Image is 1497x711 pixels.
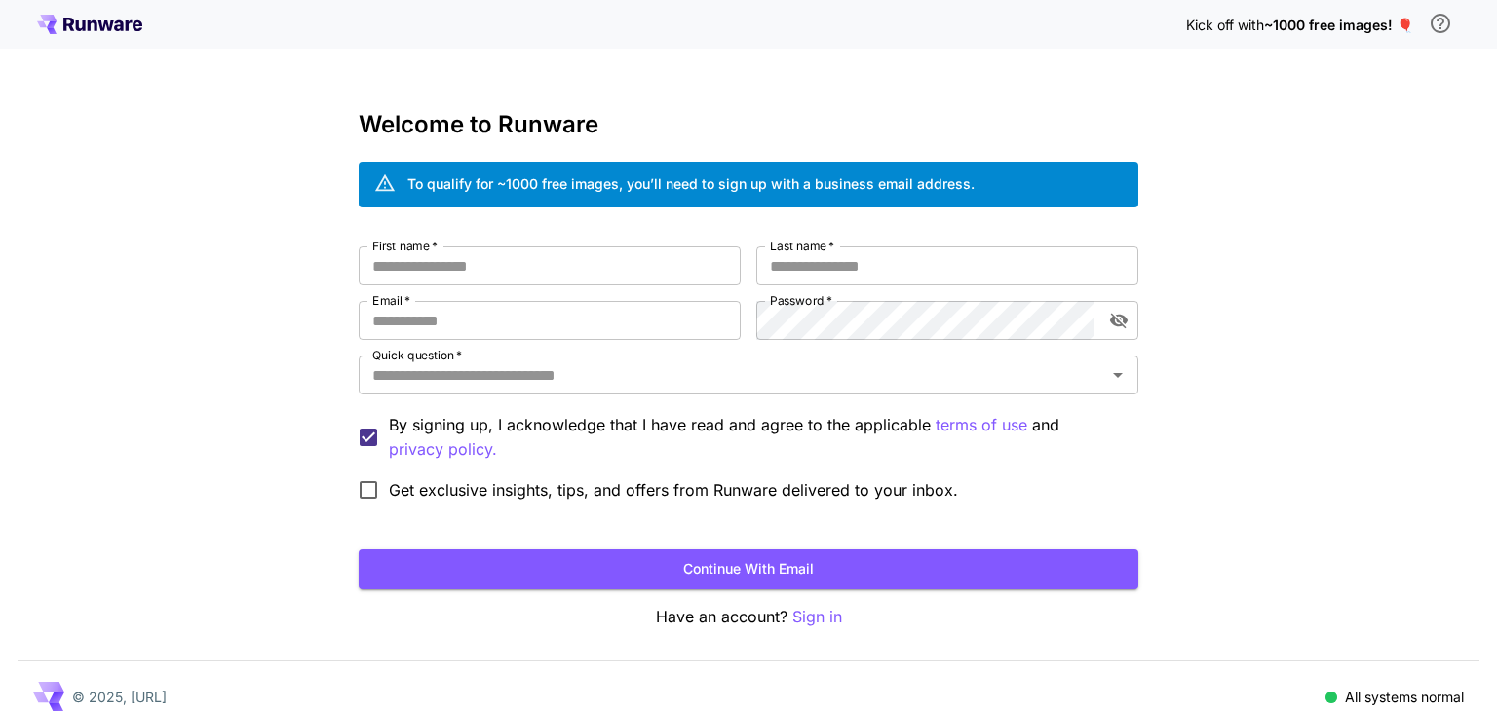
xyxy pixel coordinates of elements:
button: Continue with email [359,549,1138,589]
span: ~1000 free images! 🎈 [1264,17,1413,33]
p: Have an account? [359,605,1138,629]
label: First name [372,238,438,254]
button: By signing up, I acknowledge that I have read and agree to the applicable and privacy policy. [936,413,1027,437]
button: Open [1104,361,1132,389]
label: Last name [770,238,834,254]
label: Password [770,292,832,309]
p: © 2025, [URL] [72,687,167,707]
button: By signing up, I acknowledge that I have read and agree to the applicable terms of use and [389,437,497,462]
label: Quick question [372,347,462,363]
span: Get exclusive insights, tips, and offers from Runware delivered to your inbox. [389,478,958,502]
button: In order to qualify for free credit, you need to sign up with a business email address and click ... [1421,4,1460,43]
button: toggle password visibility [1101,303,1136,338]
div: To qualify for ~1000 free images, you’ll need to sign up with a business email address. [407,173,975,194]
h3: Welcome to Runware [359,111,1138,138]
p: privacy policy. [389,437,497,462]
p: All systems normal [1345,687,1464,707]
span: Kick off with [1186,17,1264,33]
button: Sign in [792,605,842,629]
p: By signing up, I acknowledge that I have read and agree to the applicable and [389,413,1123,462]
label: Email [372,292,410,309]
p: terms of use [936,413,1027,437]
